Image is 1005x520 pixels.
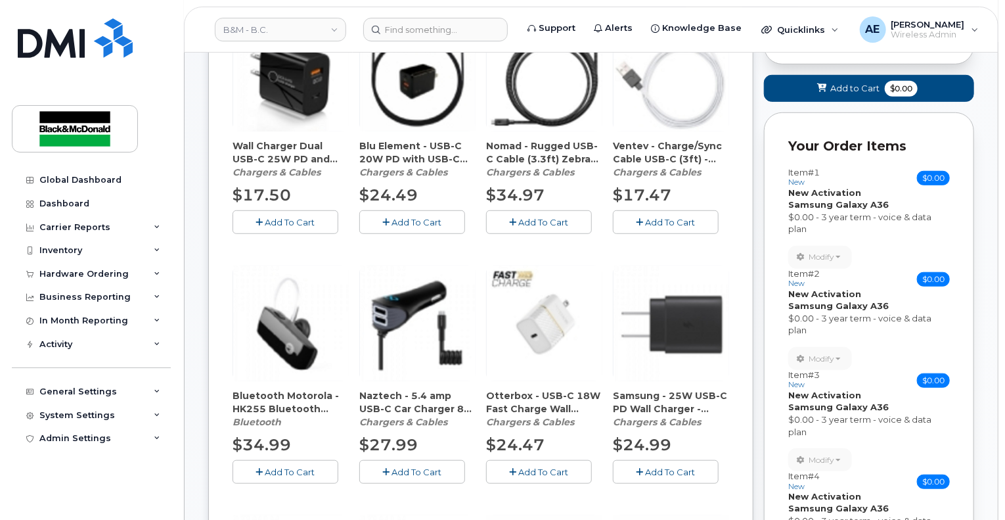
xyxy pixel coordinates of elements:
[613,185,671,204] span: $17.47
[788,211,950,235] div: $0.00 - 3 year term - voice & data plan
[486,139,602,179] div: Nomad - Rugged USB-C Cable (3.3ft) Zebra (CAMIBE000170)
[788,279,805,288] small: new
[885,81,918,97] span: $0.00
[614,266,729,381] img: accessory36708.JPG
[642,15,751,41] a: Knowledge Base
[392,217,442,227] span: Add To Cart
[233,166,321,178] em: Chargers & Cables
[613,389,729,429] div: Samsung - 25W USB-C PD Wall Charger - Black - OEM - No Cable - (CAHCPZ000081)
[614,16,729,131] img: accessory36552.JPG
[519,467,569,477] span: Add To Cart
[917,171,950,185] span: $0.00
[613,210,719,233] button: Add To Cart
[359,139,476,166] span: Blu Element - USB-C 20W PD with USB-C Cable 4ft Wall Charger - Black (CAHCPZ000096)
[917,475,950,489] span: $0.00
[359,389,476,429] div: Naztech - 5.4 amp USB-C Car Charger 8ft (For Tablets) (CACCHI000067)
[809,251,834,263] span: Modify
[891,30,965,40] span: Wireless Admin
[265,467,315,477] span: Add To Cart
[764,75,974,102] button: Add to Cart $0.00
[788,347,852,370] button: Modify
[233,416,281,428] em: Bluetooth
[788,380,805,389] small: new
[788,370,820,389] h3: Item
[265,217,315,227] span: Add To Cart
[613,166,701,178] em: Chargers & Cables
[788,199,889,210] strong: Samsung Galaxy A36
[808,369,820,380] span: #3
[788,137,950,156] p: Your Order Items
[233,210,338,233] button: Add To Cart
[788,187,861,198] strong: New Activation
[360,266,476,381] img: accessory36556.JPG
[788,491,861,502] strong: New Activation
[486,166,574,178] em: Chargers & Cables
[360,16,476,131] img: accessory36347.JPG
[788,289,861,299] strong: New Activation
[613,416,701,428] em: Chargers & Cables
[486,210,592,233] button: Add To Cart
[788,269,820,288] h3: Item
[662,22,742,35] span: Knowledge Base
[851,16,988,43] div: Angelica Emnacen
[788,402,889,412] strong: Samsung Galaxy A36
[486,185,545,204] span: $34.97
[486,416,574,428] em: Chargers & Cables
[585,15,642,41] a: Alerts
[788,390,861,400] strong: New Activation
[752,16,848,43] div: Quicklinks
[359,166,447,178] em: Chargers & Cables
[788,177,805,187] small: new
[233,185,291,204] span: $17.50
[646,217,696,227] span: Add To Cart
[486,389,602,415] span: Otterbox - USB-C 18W Fast Charge Wall Adapter - White (CAHCAP000074)
[788,168,820,187] h3: Item
[233,389,349,429] div: Bluetooth Motorola - HK255 Bluetooth Headset (CABTBE000046)
[486,389,602,429] div: Otterbox - USB-C 18W Fast Charge Wall Adapter - White (CAHCAP000074)
[809,353,834,365] span: Modify
[788,312,950,337] div: $0.00 - 3 year term - voice & data plan
[487,266,602,381] img: accessory36681.JPG
[359,460,465,483] button: Add To Cart
[613,389,729,415] span: Samsung - 25W USB-C PD Wall Charger - Black - OEM - No Cable - (CAHCPZ000081)
[233,16,349,131] img: accessory36907.JPG
[392,467,442,477] span: Add To Cart
[808,471,820,481] span: #4
[233,139,349,166] span: Wall Charger Dual USB-C 25W PD and USB-A Bulk (For Samsung) - Black (CAHCBE000093)
[866,22,880,37] span: AE
[359,210,465,233] button: Add To Cart
[788,300,889,311] strong: Samsung Galaxy A36
[788,482,805,491] small: new
[788,503,889,513] strong: Samsung Galaxy A36
[891,19,965,30] span: [PERSON_NAME]
[359,389,476,415] span: Naztech - 5.4 amp USB-C Car Charger 8ft (For Tablets) (CACCHI000067)
[233,266,349,381] img: accessory36212.JPG
[486,435,545,454] span: $24.47
[809,454,834,466] span: Modify
[613,460,719,483] button: Add To Cart
[359,416,447,428] em: Chargers & Cables
[808,167,820,177] span: #1
[359,139,476,179] div: Blu Element - USB-C 20W PD with USB-C Cable 4ft Wall Charger - Black (CAHCPZ000096)
[917,272,950,287] span: $0.00
[917,373,950,388] span: $0.00
[830,82,880,95] span: Add to Cart
[215,18,346,41] a: B&M - B.C.
[233,460,338,483] button: Add To Cart
[486,139,602,166] span: Nomad - Rugged USB-C Cable (3.3ft) Zebra (CAMIBE000170)
[646,467,696,477] span: Add To Cart
[518,15,585,41] a: Support
[359,435,418,454] span: $27.99
[359,185,418,204] span: $24.49
[808,268,820,279] span: #2
[788,448,852,471] button: Modify
[487,16,602,131] img: accessory36548.JPG
[613,435,671,454] span: $24.99
[233,435,291,454] span: $34.99
[777,24,825,35] span: Quicklinks
[539,22,575,35] span: Support
[363,18,508,41] input: Find something...
[519,217,569,227] span: Add To Cart
[788,246,852,269] button: Modify
[233,139,349,179] div: Wall Charger Dual USB-C 25W PD and USB-A Bulk (For Samsung) - Black (CAHCBE000093)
